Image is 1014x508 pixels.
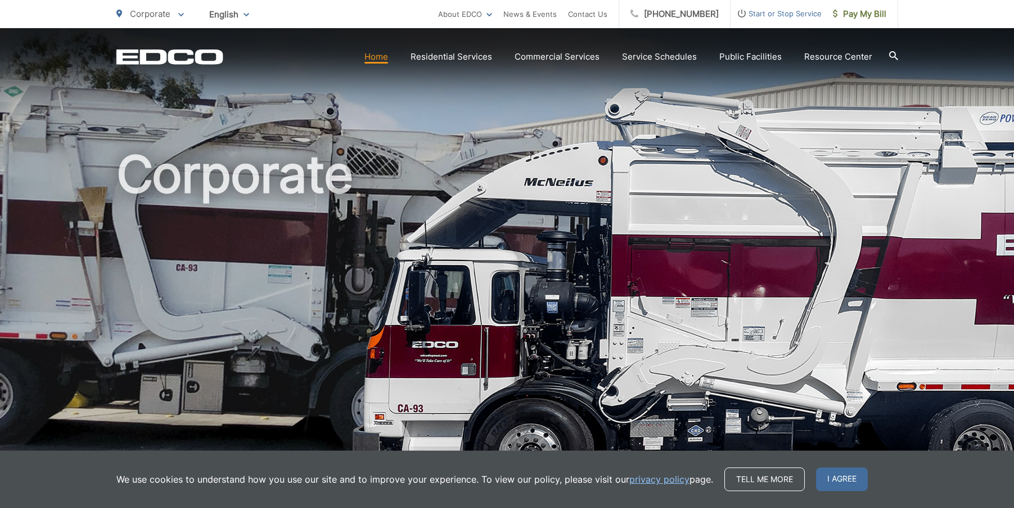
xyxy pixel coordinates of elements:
[116,49,223,65] a: EDCD logo. Return to the homepage.
[130,8,170,19] span: Corporate
[515,50,600,64] a: Commercial Services
[568,7,607,21] a: Contact Us
[201,5,258,24] span: English
[364,50,388,64] a: Home
[719,50,782,64] a: Public Facilities
[622,50,697,64] a: Service Schedules
[438,7,492,21] a: About EDCO
[724,467,805,491] a: Tell me more
[804,50,872,64] a: Resource Center
[833,7,886,21] span: Pay My Bill
[503,7,557,21] a: News & Events
[116,146,898,502] h1: Corporate
[116,473,713,486] p: We use cookies to understand how you use our site and to improve your experience. To view our pol...
[411,50,492,64] a: Residential Services
[816,467,868,491] span: I agree
[629,473,689,486] a: privacy policy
